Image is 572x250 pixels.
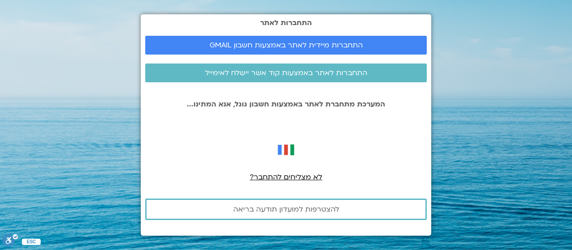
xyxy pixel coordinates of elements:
h2: התחברות לאתר [145,19,427,27]
a: התחברות מיידית לאתר באמצעות חשבון GMAIL [145,36,427,55]
a: התחברות לאתר באמצעות קוד אשר יישלח לאימייל [145,64,427,82]
span: התחברות לאתר באמצעות קוד אשר יישלח לאימייל [205,69,367,77]
span: התחברות מיידית לאתר באמצעות חשבון GMAIL [210,41,363,49]
p: המערכת מתחברת לאתר באמצעות חשבון גוגל, אנא המתינו... [145,100,427,108]
a: להצטרפות למועדון תודעה בריאה [145,199,427,220]
span: להצטרפות למועדון תודעה בריאה [233,205,339,213]
a: לא מצליחים להתחבר? [250,172,322,182]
